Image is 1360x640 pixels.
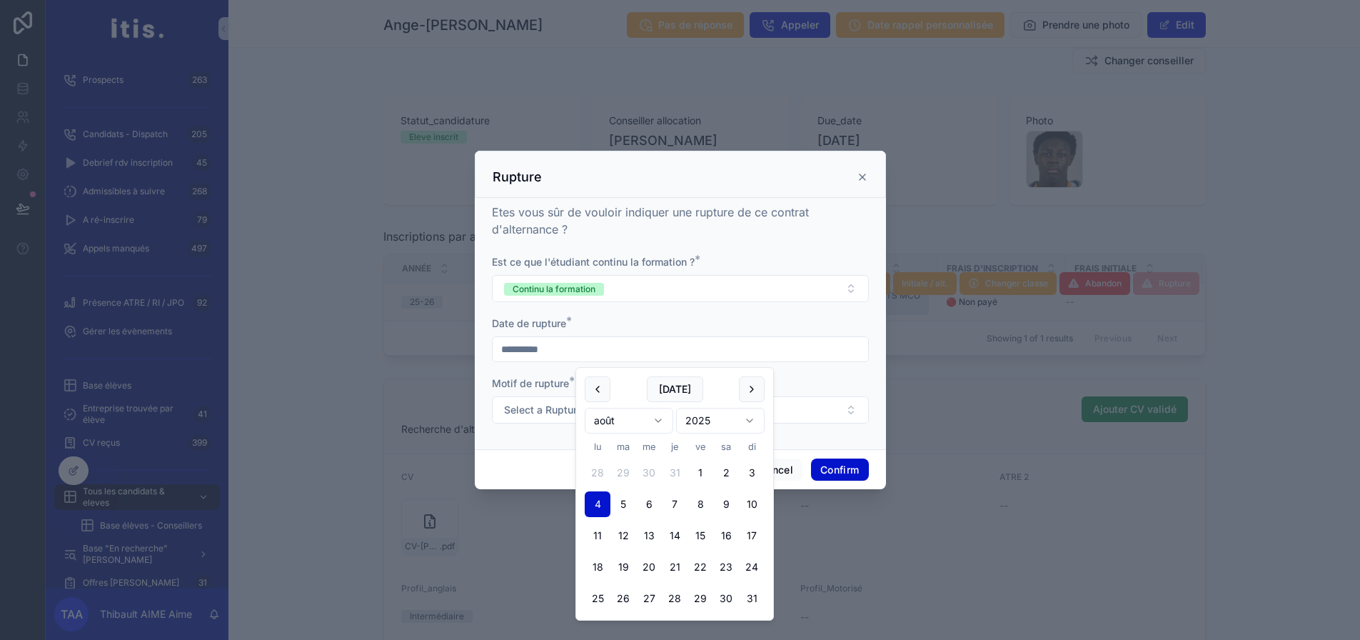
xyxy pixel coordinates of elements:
th: jeudi [662,439,687,454]
button: Confirm [811,459,868,481]
button: jeudi 14 août 2025 [662,523,687,549]
button: vendredi 15 août 2025 [687,523,713,549]
button: jeudi 31 juillet 2025 [662,460,687,486]
button: lundi 28 juillet 2025 [585,460,610,486]
div: Continu la formation [513,283,595,296]
th: mardi [610,439,636,454]
th: lundi [585,439,610,454]
button: mardi 26 août 2025 [610,586,636,611]
button: lundi 11 août 2025 [585,523,610,549]
button: mercredi 30 juillet 2025 [636,460,662,486]
button: mercredi 6 août 2025 [636,491,662,517]
button: mercredi 20 août 2025 [636,554,662,580]
table: août 2025 [585,439,765,611]
button: samedi 9 août 2025 [713,491,739,517]
button: dimanche 17 août 2025 [739,523,765,549]
button: mardi 5 août 2025 [610,491,636,517]
th: dimanche [739,439,765,454]
button: dimanche 24 août 2025 [739,554,765,580]
button: jeudi 28 août 2025 [662,586,687,611]
button: mercredi 27 août 2025 [636,586,662,611]
button: [DATE] [647,376,703,402]
button: Select Button [492,396,869,424]
span: Est ce que l'étudiant continu la formation ? [492,256,695,268]
button: samedi 23 août 2025 [713,554,739,580]
button: vendredi 29 août 2025 [687,586,713,611]
button: samedi 16 août 2025 [713,523,739,549]
span: Motif de rupture [492,377,569,389]
button: vendredi 8 août 2025 [687,491,713,517]
button: vendredi 22 août 2025 [687,554,713,580]
button: jeudi 21 août 2025 [662,554,687,580]
button: mardi 29 juillet 2025 [610,460,636,486]
button: dimanche 31 août 2025 [739,586,765,611]
button: samedi 2 août 2025 [713,460,739,486]
span: Date de rupture [492,317,566,329]
button: lundi 25 août 2025 [585,586,610,611]
th: vendredi [687,439,713,454]
button: vendredi 1 août 2025 [687,460,713,486]
button: mardi 12 août 2025 [610,523,636,549]
th: samedi [713,439,739,454]
button: mercredi 13 août 2025 [636,523,662,549]
span: Etes vous sûr de vouloir indiquer une rupture de ce contrat d'alternance ? [492,205,809,236]
button: jeudi 7 août 2025 [662,491,687,517]
h3: Rupture [493,169,542,186]
button: lundi 18 août 2025 [585,554,610,580]
button: dimanche 10 août 2025 [739,491,765,517]
button: samedi 30 août 2025 [713,586,739,611]
button: lundi 4 août 2025, selected [585,491,610,517]
th: mercredi [636,439,662,454]
span: Select a Rupture_motif [504,403,611,417]
button: Select Button [492,275,869,302]
button: Cancel [750,459,802,481]
button: mardi 19 août 2025 [610,554,636,580]
button: dimanche 3 août 2025 [739,460,765,486]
